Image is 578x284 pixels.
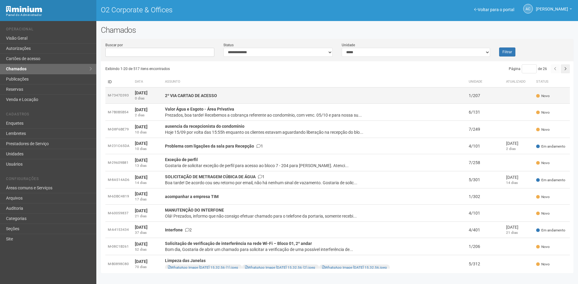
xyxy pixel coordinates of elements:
[105,121,132,138] td: M-D8F6BE79
[135,247,160,252] div: 52 dias
[135,264,160,270] div: 70 dias
[223,42,234,48] label: Status
[165,194,219,199] strong: acompanhar a empresa TIM
[534,76,570,87] th: Status
[504,76,534,87] th: Atualizado
[165,93,217,98] strong: 2º VIA CARTAO DE ACESSO
[165,129,464,135] div: Hoje 15/09 por volta das 15:55h enquanto os clientes estavam aguardando liberação na recepção do ...
[135,197,160,202] div: 17 dias
[185,228,192,232] span: 2
[165,174,256,179] strong: SOLICITAÇÃO DE METRAGEM CÚBICA DE ÁGUA
[509,67,547,71] span: Página de 26
[165,124,244,129] strong: ausencia da recepcionista do condominio
[165,246,464,252] div: Bom dia, Gostaria de abrir um chamado para solicitar a verificação de uma possível interferência ...
[536,127,550,132] span: Novo
[536,194,550,200] span: Novo
[506,224,531,230] div: [DATE]
[506,140,531,146] div: [DATE]
[135,259,148,264] strong: [DATE]
[165,213,464,219] div: Olá! Prezados, informo que não consigo efetuar chamado para o telefone da portaria, somente receb...
[6,177,92,183] li: Configurações
[105,64,338,73] div: Exibindo 1-20 de 517 itens encontrados
[466,255,504,273] td: 5/312
[466,87,504,104] td: 1/207
[6,27,92,33] li: Operacional
[536,93,550,99] span: Novo
[163,76,466,87] th: Assunto
[135,158,148,163] strong: [DATE]
[165,241,312,246] strong: Solicitação de verificação de interferência na rede Wi-Fi – Bloco 01, 2º andar
[506,231,518,235] span: 21 dias
[536,160,550,166] span: Novo
[105,188,132,205] td: M-6DBC4819
[135,230,160,235] div: 37 dias
[105,42,123,48] label: Buscar por
[135,96,160,101] div: 0 dias
[536,8,572,12] a: [PERSON_NAME]
[536,1,568,11] span: Ana Carla de Carvalho Silva
[105,104,132,121] td: M-7B0B5B54
[135,113,160,118] div: 2 dias
[506,181,518,185] span: 14 dias
[322,265,387,270] a: WhatsApp Image [DATE] 15.32.56.jpeg
[135,163,160,168] div: 13 dias
[466,171,504,188] td: 5/301
[101,6,333,14] h1: O2 Corporate & Offices
[245,265,315,270] a: WhatsApp Image [DATE] 15.32.56 (2).jpeg
[466,188,504,205] td: 1/302
[499,47,515,56] button: Filtrar
[105,87,132,104] td: M-7347D393
[466,104,504,121] td: 6/131
[536,244,550,249] span: Novo
[135,191,148,196] strong: [DATE]
[135,225,148,230] strong: [DATE]
[135,90,148,95] strong: [DATE]
[105,154,132,171] td: M-29609B81
[135,146,160,151] div: 10 dias
[105,205,132,222] td: M-60059837
[135,214,160,219] div: 21 dias
[536,110,550,115] span: Novo
[135,141,148,146] strong: [DATE]
[165,163,464,169] div: Gostaria de solicitar exceção de perfil para acesso ao bloco 7 - 204 para [PERSON_NAME]. Atenci...
[256,144,263,148] span: 1
[536,262,550,267] span: Novo
[466,76,504,87] th: Unidade
[466,238,504,255] td: 1/206
[105,255,132,273] td: M-B0898C80
[135,107,148,112] strong: [DATE]
[6,6,42,12] img: Minium
[258,174,265,179] span: 1
[466,138,504,154] td: 4/101
[536,211,550,216] span: Novo
[132,76,163,87] th: Data
[466,154,504,171] td: 7/258
[536,228,565,233] span: Em andamento
[165,107,234,111] strong: Valor Água e Esgoto - Área Privativa
[474,7,514,12] a: Voltar para o portal
[165,180,464,186] div: Boa tarde! De acordo cou seu retorno por email, não há nenhum sinal de vazamento. Gostaria de sol...
[105,238,132,255] td: M-08C1B261
[536,178,565,183] span: Em andamento
[506,147,516,151] span: 2 dias
[506,174,531,180] div: [DATE]
[168,265,238,270] a: WhatsApp Image [DATE] 15.32.56 (1).jpeg
[135,130,160,135] div: 10 dias
[536,144,565,149] span: Em andamento
[523,4,533,14] a: AC
[165,228,183,232] strong: Interfone
[105,171,132,188] td: M-8A514AD6
[135,242,148,246] strong: [DATE]
[165,144,254,148] strong: Problema com ligações da sala para Recepção
[135,124,148,129] strong: [DATE]
[6,12,92,18] div: Painel do Administrador
[165,208,224,212] strong: MANUTENÇÃO DO INTERFONE
[105,138,132,154] td: M-231C65DA
[105,76,132,87] td: ID
[105,222,132,238] td: M-A4153434
[165,258,206,263] strong: Limpeza das Janelas
[165,157,198,162] strong: Exceção de perfil
[466,121,504,138] td: 7/249
[6,112,92,118] li: Cadastros
[101,26,573,35] h2: Chamados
